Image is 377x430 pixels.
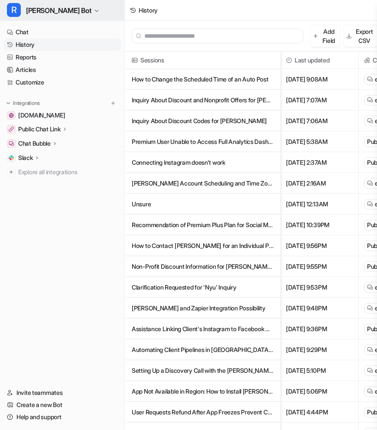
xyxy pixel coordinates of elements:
p: Chat Bubble [18,139,51,148]
p: How to Contact [PERSON_NAME] for an Individual Plan [132,235,273,256]
span: Last updated [284,52,355,69]
span: [DATE] 10:39PM [284,215,355,235]
p: Add Field [321,27,337,45]
img: eeselChat [367,305,373,311]
img: explore all integrations [7,168,16,176]
img: getrella.com [9,113,14,118]
a: Chat [3,26,121,38]
a: Help and support [3,411,121,423]
a: Explore all integrations [3,166,121,178]
span: [PERSON_NAME] Bot [26,4,91,16]
img: expand menu [5,100,11,106]
p: Recommendation of Premium Plus Plan for Social Media Management Team [132,215,273,235]
span: R [7,3,21,17]
p: Integrations [13,100,40,107]
a: Customize [3,76,121,88]
span: [DATE] 9:53PM [284,277,355,298]
button: Add Field [310,25,340,47]
img: eeselChat [367,284,373,290]
p: Premium User Unable to Access Full Analytics Dashboard [132,131,273,152]
span: [DATE] 5:10PM [284,360,355,381]
img: eeselChat [367,97,373,103]
span: [DATE] 9:08AM [284,69,355,90]
button: Integrations [3,99,42,107]
a: Articles [3,64,121,76]
a: getrella.com[DOMAIN_NAME] [3,109,121,121]
div: History [139,6,158,15]
span: [DATE] 9:48PM [284,298,355,319]
p: Unsure [132,194,273,215]
p: Assistance Linking Client's Instagram to Facebook Without Password [132,319,273,339]
img: eeselChat [367,388,373,394]
span: Explore all integrations [18,165,117,179]
img: eeselChat [367,368,373,374]
p: Inquiry About Discount and Nonprofit Offers for [PERSON_NAME] [132,90,273,111]
span: [DATE] 9:29PM [284,339,355,360]
img: eeselChat [367,180,373,186]
p: Connecting Instagram doesn't work [132,152,273,173]
p: Export CSV [354,27,374,45]
span: [DATE] 7:07AM [284,90,355,111]
p: Setting Up a Discovery Call with the [PERSON_NAME] Team [132,360,273,381]
a: Create a new Bot [3,399,121,411]
span: [DATE] 9:36PM [284,319,355,339]
p: Automating Client Pipelines in [GEOGRAPHIC_DATA] Using Kanban Board and Go-high-level Integration [132,339,273,360]
img: eeselChat [367,201,373,207]
p: User Requests Refund After App Freezes Prevent Cancellation [132,402,273,423]
span: [DOMAIN_NAME] [18,111,65,120]
span: Sessions [128,52,277,69]
a: Invite teammates [3,387,121,399]
p: Slack [18,153,33,162]
img: menu_add.svg [110,100,116,106]
p: [PERSON_NAME] and Zapier Integration Possibility [132,298,273,319]
p: Inquiry About Discount Codes for [PERSON_NAME] [132,111,273,131]
span: [DATE] 4:44PM [284,402,355,423]
span: [DATE] 7:06AM [284,111,355,131]
img: eeselChat [367,76,373,82]
img: Slack [9,155,14,160]
span: [DATE] 9:55PM [284,256,355,277]
img: Public Chat Link [9,127,14,132]
p: App Not Available in Region: How to Install [PERSON_NAME] as a PWA [132,381,273,402]
img: eeselChat [367,347,373,353]
p: Public Chat Link [18,125,61,134]
span: [DATE] 9:56PM [284,235,355,256]
span: [DATE] 5:38AM [284,131,355,152]
span: [DATE] 5:06PM [284,381,355,402]
p: Non-Profit Discount Information for [PERSON_NAME] Pricing Plans [132,256,273,277]
img: Chat Bubble [9,141,14,146]
p: Clarification Requested for 'Nyu' Inquiry [132,277,273,298]
a: Reports [3,51,121,63]
span: [DATE] 12:13AM [284,194,355,215]
p: How to Change the Scheduled Time of an Auto Post [132,69,273,90]
img: eeselChat [367,118,373,124]
a: History [3,39,121,51]
span: [DATE] 2:37AM [284,152,355,173]
span: [DATE] 2:16AM [284,173,355,194]
p: [PERSON_NAME] Account Scheduling and Time Zone Management [132,173,273,194]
